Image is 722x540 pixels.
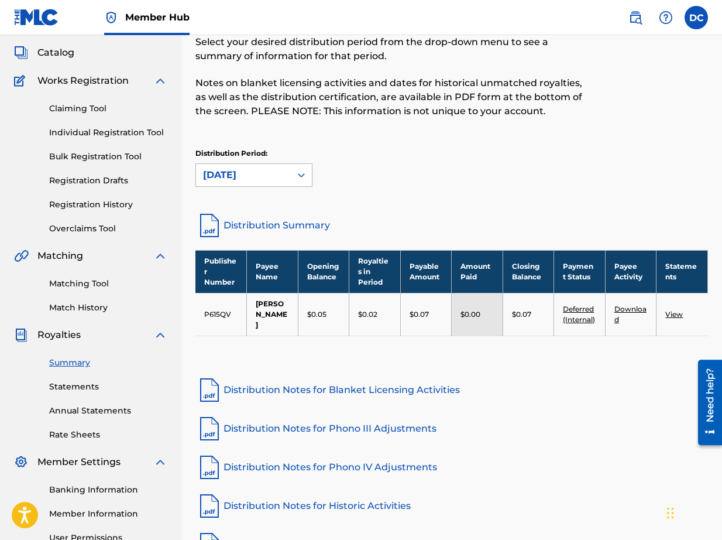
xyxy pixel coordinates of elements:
[195,211,224,240] img: distribution-summary-pdf
[624,6,647,29] a: Public Search
[14,249,29,263] img: Matching
[195,376,708,404] a: Distribution Notes for Blanket Licensing Activities
[14,74,29,88] img: Works Registration
[195,211,708,240] a: Distribution Summary
[153,74,167,88] img: expand
[49,484,167,496] a: Banking Information
[298,250,349,293] th: Opening Balance
[14,46,74,60] a: CatalogCatalog
[195,453,708,481] a: Distribution Notes for Phono IV Adjustments
[37,46,74,60] span: Catalog
[512,309,531,320] p: $0.07
[153,249,167,263] img: expand
[195,293,247,336] td: P615QV
[37,74,129,88] span: Works Registration
[153,455,167,469] img: expand
[628,11,642,25] img: search
[195,492,224,520] img: pdf
[247,250,298,293] th: Payee Name
[605,250,656,293] th: Payee Activity
[49,405,167,417] a: Annual Statements
[104,11,118,25] img: Top Rightsholder
[410,309,429,320] p: $0.07
[49,429,167,441] a: Rate Sheets
[685,6,708,29] div: User Menu
[49,357,167,369] a: Summary
[37,249,83,263] span: Matching
[307,309,326,320] p: $0.05
[503,250,554,293] th: Closing Balance
[14,9,59,26] img: MLC Logo
[452,250,503,293] th: Amount Paid
[654,6,678,29] div: Help
[14,328,28,342] img: Royalties
[195,250,247,293] th: Publisher Number
[14,455,28,469] img: Member Settings
[247,293,298,336] td: [PERSON_NAME]
[49,302,167,314] a: Match History
[14,46,28,60] img: Catalog
[49,278,167,290] a: Matching Tool
[49,175,167,187] a: Registration Drafts
[554,250,606,293] th: Payment Status
[358,309,377,320] p: $0.02
[49,102,167,115] a: Claiming Tool
[614,305,647,324] a: Download
[667,495,674,531] div: Drag
[37,455,121,469] span: Member Settings
[49,199,167,211] a: Registration History
[195,148,312,159] p: Distribution Period:
[125,11,190,24] span: Member Hub
[400,250,452,293] th: Payable Amount
[49,508,167,520] a: Member Information
[195,76,590,118] p: Notes on blanket licensing activities and dates for historical unmatched royalties, as well as th...
[563,305,595,324] a: Deferred (Internal)
[49,151,167,163] a: Bulk Registration Tool
[460,309,480,320] p: $0.00
[153,328,167,342] img: expand
[195,415,708,443] a: Distribution Notes for Phono III Adjustments
[195,492,708,520] a: Distribution Notes for Historic Activities
[665,310,683,319] a: View
[195,415,224,443] img: pdf
[203,168,284,182] div: [DATE]
[195,35,590,63] p: Select your desired distribution period from the drop-down menu to see a summary of information f...
[349,250,401,293] th: Royalties in Period
[49,223,167,235] a: Overclaims Tool
[195,453,224,481] img: pdf
[49,381,167,393] a: Statements
[656,250,708,293] th: Statements
[49,127,167,139] a: Individual Registration Tool
[689,354,722,451] iframe: Resource Center
[659,11,673,25] img: help
[195,376,224,404] img: pdf
[663,484,722,540] iframe: Chat Widget
[37,328,81,342] span: Royalties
